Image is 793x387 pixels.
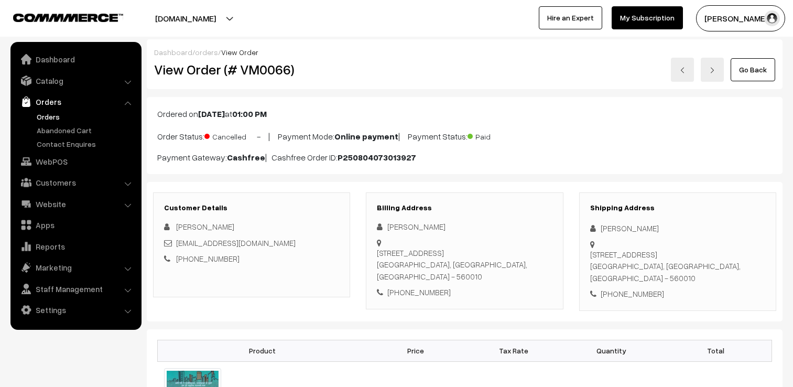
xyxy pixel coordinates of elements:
a: Dashboard [13,50,138,69]
a: My Subscription [612,6,683,29]
div: [PERSON_NAME] [377,221,552,233]
a: WebPOS [13,152,138,171]
button: [PERSON_NAME] [696,5,785,31]
th: Tax Rate [464,340,562,361]
div: [STREET_ADDRESS] [GEOGRAPHIC_DATA], [GEOGRAPHIC_DATA], [GEOGRAPHIC_DATA] - 560010 [590,249,765,284]
p: Ordered on at [157,107,772,120]
img: left-arrow.png [679,67,686,73]
img: COMMMERCE [13,14,123,21]
p: Payment Gateway: | Cashfree Order ID: [157,151,772,164]
img: user [764,10,780,26]
b: P250804073013927 [338,152,416,163]
b: Cashfree [227,152,265,163]
span: View Order [221,48,258,57]
div: [PHONE_NUMBER] [377,286,552,298]
a: Go Back [731,58,775,81]
a: Settings [13,300,138,319]
a: orders [195,48,218,57]
h3: Customer Details [164,203,339,212]
a: Orders [34,111,138,122]
div: [PHONE_NUMBER] [590,288,765,300]
th: Total [660,340,772,361]
span: Paid [468,128,520,142]
a: Catalog [13,71,138,90]
a: COMMMERCE [13,10,105,23]
a: Reports [13,237,138,256]
a: Hire an Expert [539,6,602,29]
p: Order Status: - | Payment Mode: | Payment Status: [157,128,772,143]
a: Website [13,195,138,213]
div: / / [154,47,775,58]
span: Cancelled [204,128,257,142]
a: [EMAIL_ADDRESS][DOMAIN_NAME] [176,238,296,248]
h2: View Order (# VM0066) [154,61,351,78]
b: [DATE] [198,109,225,119]
h3: Billing Address [377,203,552,212]
a: [PHONE_NUMBER] [176,254,240,263]
b: 01:00 PM [232,109,267,119]
span: [PERSON_NAME] [176,222,234,231]
b: Online payment [334,131,398,142]
a: Dashboard [154,48,192,57]
img: right-arrow.png [709,67,715,73]
a: Customers [13,173,138,192]
button: [DOMAIN_NAME] [118,5,253,31]
a: Orders [13,92,138,111]
h3: Shipping Address [590,203,765,212]
th: Quantity [562,340,660,361]
a: Abandoned Cart [34,125,138,136]
a: Staff Management [13,279,138,298]
a: Apps [13,216,138,234]
th: Price [367,340,464,361]
a: Contact Enquires [34,138,138,149]
div: [PERSON_NAME] [590,222,765,234]
th: Product [158,340,367,361]
div: [STREET_ADDRESS] [GEOGRAPHIC_DATA], [GEOGRAPHIC_DATA], [GEOGRAPHIC_DATA] - 560010 [377,247,552,283]
a: Marketing [13,258,138,277]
